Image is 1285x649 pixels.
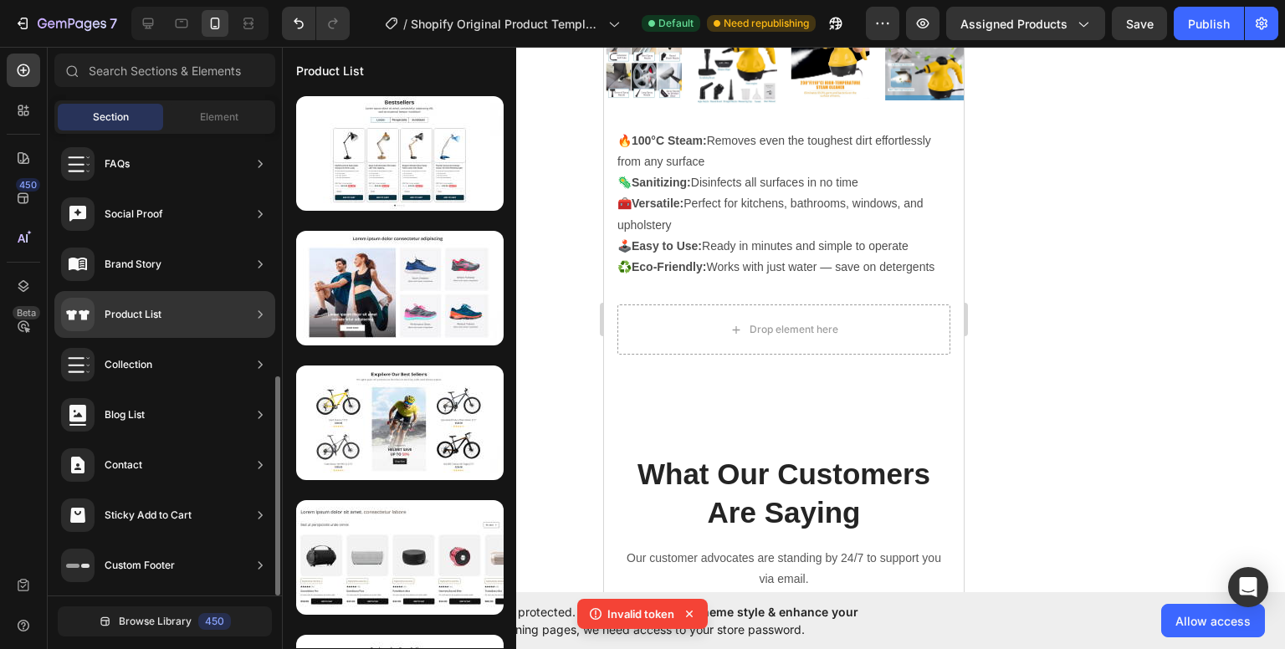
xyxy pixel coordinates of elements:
[110,13,117,33] p: 7
[1175,612,1251,630] span: Allow access
[93,110,129,125] span: Section
[1112,7,1167,40] button: Save
[16,178,40,192] div: 450
[13,87,103,100] strong: 🔥100°C Steam:
[13,406,347,486] h2: What Our Customers Are Saying
[13,84,346,231] p: Removes even the toughest dirt effortlessly from any surface Disinfects all surfaces in no time P...
[13,306,40,319] div: Beta
[607,606,674,622] p: Invalid token
[105,156,130,172] div: FAQs
[105,356,152,373] div: Collection
[946,7,1105,40] button: Assigned Products
[1126,17,1154,31] span: Save
[604,47,964,592] iframe: Design area
[200,110,238,125] span: Element
[105,406,145,423] div: Blog List
[146,276,234,289] div: Drop element here
[724,16,809,31] span: Need republishing
[13,150,79,163] strong: 🧰Versatile:
[960,15,1067,33] span: Assigned Products
[7,7,125,40] button: 7
[105,306,161,323] div: Product List
[1188,15,1230,33] div: Publish
[105,206,163,222] div: Social Proof
[13,213,102,227] strong: ♻️Eco-Friendly:
[58,606,272,636] button: Browse Library450
[1228,567,1268,607] div: Open Intercom Messenger
[13,129,87,142] strong: 🦠Sanitizing:
[658,16,694,31] span: Default
[282,7,350,40] div: Undo/Redo
[198,613,231,630] div: 450
[1161,604,1265,637] button: Allow access
[105,507,192,524] div: Sticky Add to Cart
[14,501,346,543] p: Our customer advocates are standing by 24/7 to support you via email.
[105,256,161,273] div: Brand Story
[411,15,602,33] span: Shopify Original Product Template
[105,557,175,574] div: Custom Footer
[54,54,275,87] input: Search Sections & Elements
[403,15,407,33] span: /
[105,457,142,473] div: Contact
[1174,7,1244,40] button: Publish
[13,192,98,206] strong: 🕹️Easy to Use:
[119,614,192,629] span: Browse Library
